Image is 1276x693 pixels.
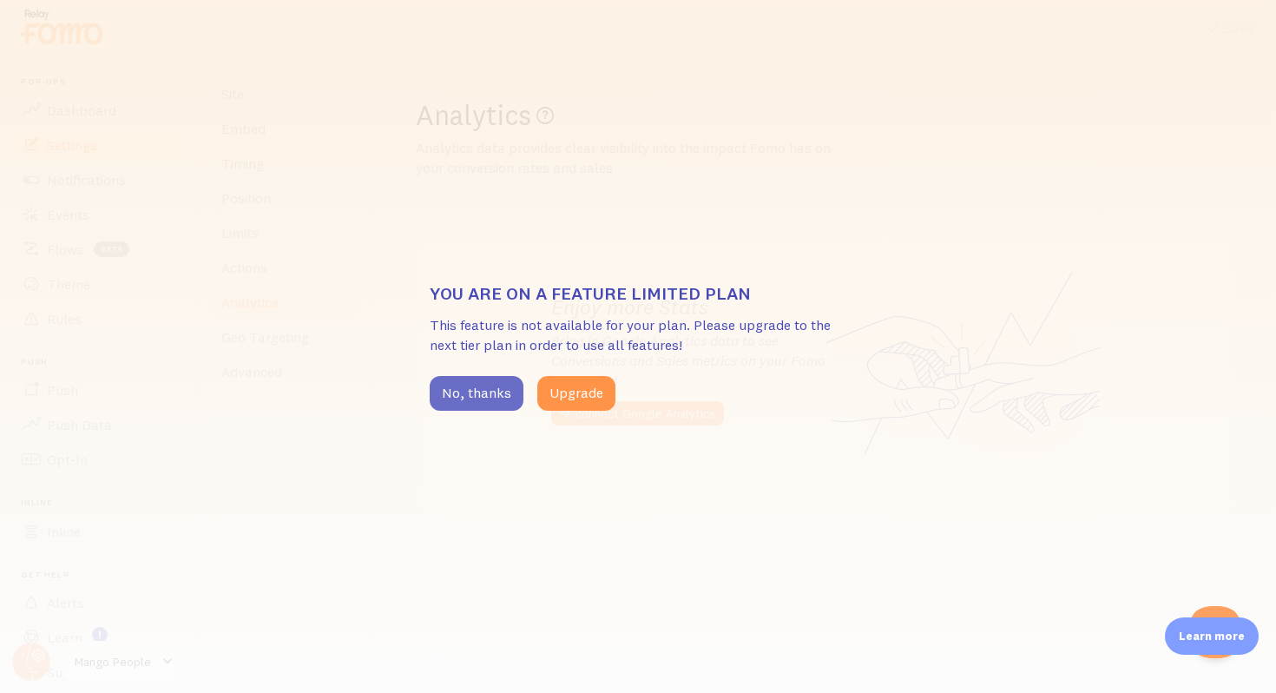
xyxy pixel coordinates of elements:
button: No, thanks [430,376,523,411]
p: This feature is not available for your plan. Please upgrade to the next tier plan in order to use... [430,315,846,355]
div: Learn more [1165,617,1259,655]
iframe: Help Scout Beacon - Open [1189,606,1241,658]
h3: You are on a feature limited plan [430,282,846,305]
p: Learn more [1179,628,1245,644]
button: Upgrade [537,376,615,411]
